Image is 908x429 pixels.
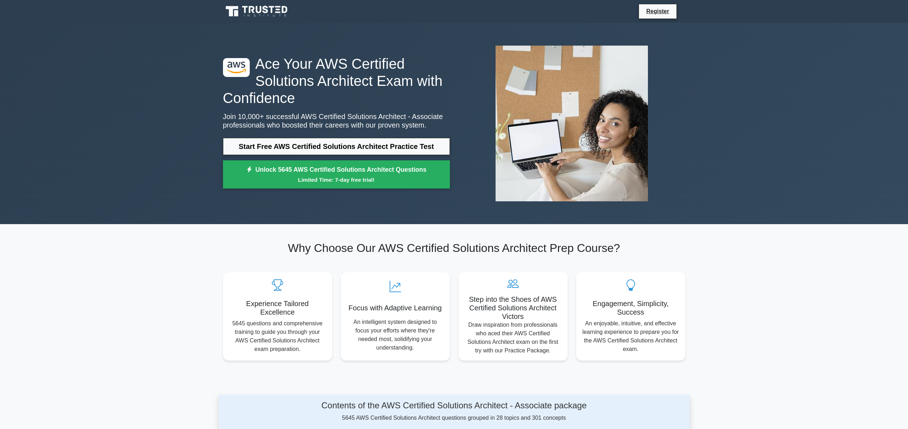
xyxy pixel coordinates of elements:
a: Register [642,7,673,16]
h4: Contents of the AWS Certified Solutions Architect - Associate package [286,400,622,411]
a: Unlock 5645 AWS Certified Solutions Architect QuestionsLimited Time: 7-day free trial! [223,160,450,189]
h2: Why Choose Our AWS Certified Solutions Architect Prep Course? [223,241,685,255]
div: 5645 AWS Certified Solutions Architect questions grouped in 28 topics and 301 concepts [286,400,622,422]
h5: Experience Tailored Excellence [229,299,326,316]
a: Start Free AWS Certified Solutions Architect Practice Test [223,138,450,155]
small: Limited Time: 7-day free trial! [232,176,441,184]
h1: Ace Your AWS Certified Solutions Architect Exam with Confidence [223,55,450,107]
p: An intelligent system designed to focus your efforts where they're needed most, solidifying your ... [346,318,444,352]
p: Join 10,000+ successful AWS Certified Solutions Architect - Associate professionals who boosted t... [223,112,450,129]
h5: Engagement, Simplicity, Success [582,299,680,316]
h5: Step into the Shoes of AWS Certified Solutions Architect Victors [464,295,562,321]
p: 5645 questions and comprehensive training to guide you through your AWS Certified Solutions Archi... [229,319,326,353]
p: An enjoyable, intuitive, and effective learning experience to prepare you for the AWS Certified S... [582,319,680,353]
h5: Focus with Adaptive Learning [346,304,444,312]
p: Draw inspiration from professionals who aced their AWS Certified Solutions Architect exam on the ... [464,321,562,355]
